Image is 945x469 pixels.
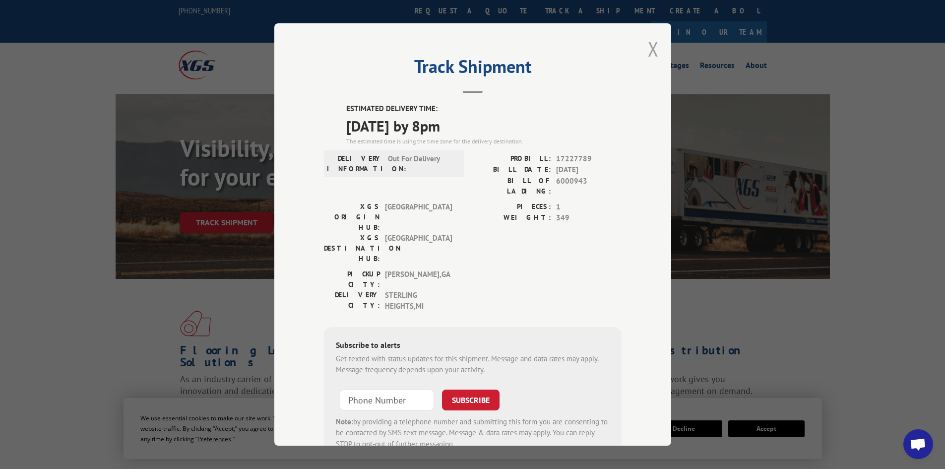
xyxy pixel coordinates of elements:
span: [GEOGRAPHIC_DATA] [385,201,452,233]
span: 6000943 [556,176,622,197]
span: STERLING HEIGHTS , MI [385,290,452,312]
div: Get texted with status updates for this shipment. Message and data rates may apply. Message frequ... [336,353,610,376]
label: DELIVERY INFORMATION: [327,153,383,174]
strong: Note: [336,417,353,426]
label: PICKUP CITY: [324,269,380,290]
label: XGS DESTINATION HUB: [324,233,380,264]
label: DELIVERY CITY: [324,290,380,312]
div: The estimated time is using the time zone for the delivery destination. [346,137,622,146]
span: [GEOGRAPHIC_DATA] [385,233,452,264]
span: [DATE] by 8pm [346,115,622,137]
h2: Track Shipment [324,60,622,78]
button: SUBSCRIBE [442,390,500,410]
label: XGS ORIGIN HUB: [324,201,380,233]
button: Close modal [648,36,659,62]
span: 17227789 [556,153,622,165]
a: Open chat [903,429,933,459]
label: PIECES: [473,201,551,213]
span: [PERSON_NAME] , GA [385,269,452,290]
label: ESTIMATED DELIVERY TIME: [346,103,622,115]
input: Phone Number [340,390,434,410]
label: BILL DATE: [473,164,551,176]
span: [DATE] [556,164,622,176]
label: WEIGHT: [473,212,551,224]
span: 349 [556,212,622,224]
label: PROBILL: [473,153,551,165]
span: Out For Delivery [388,153,455,174]
label: BILL OF LADING: [473,176,551,197]
div: Subscribe to alerts [336,339,610,353]
div: by providing a telephone number and submitting this form you are consenting to be contacted by SM... [336,416,610,450]
span: 1 [556,201,622,213]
